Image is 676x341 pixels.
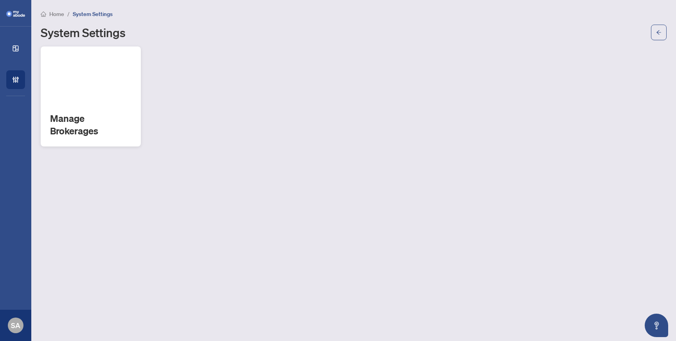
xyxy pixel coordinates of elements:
span: SA [11,320,20,331]
span: arrow-left [656,30,662,35]
li: / [67,9,70,18]
span: System Settings [73,11,113,18]
img: logo [6,11,25,17]
button: Open asap [645,314,668,337]
h1: System Settings [41,26,126,39]
h2: Manage Brokerages [50,112,131,137]
span: Home [49,11,64,18]
span: home [41,11,46,17]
